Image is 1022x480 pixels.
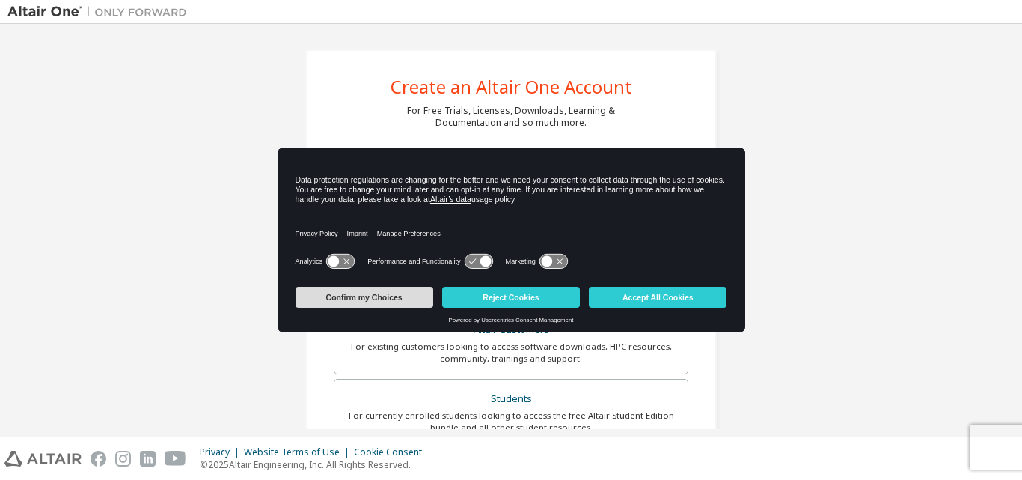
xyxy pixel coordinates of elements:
[115,451,131,467] img: instagram.svg
[343,389,679,410] div: Students
[244,446,354,458] div: Website Terms of Use
[165,451,186,467] img: youtube.svg
[200,458,431,471] p: © 2025 Altair Engineering, Inc. All Rights Reserved.
[354,446,431,458] div: Cookie Consent
[391,78,632,96] div: Create an Altair One Account
[91,451,106,467] img: facebook.svg
[200,446,244,458] div: Privacy
[7,4,195,19] img: Altair One
[4,451,82,467] img: altair_logo.svg
[407,105,615,129] div: For Free Trials, Licenses, Downloads, Learning & Documentation and so much more.
[140,451,156,467] img: linkedin.svg
[343,341,679,365] div: For existing customers looking to access software downloads, HPC resources, community, trainings ...
[343,410,679,434] div: For currently enrolled students looking to access the free Altair Student Edition bundle and all ...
